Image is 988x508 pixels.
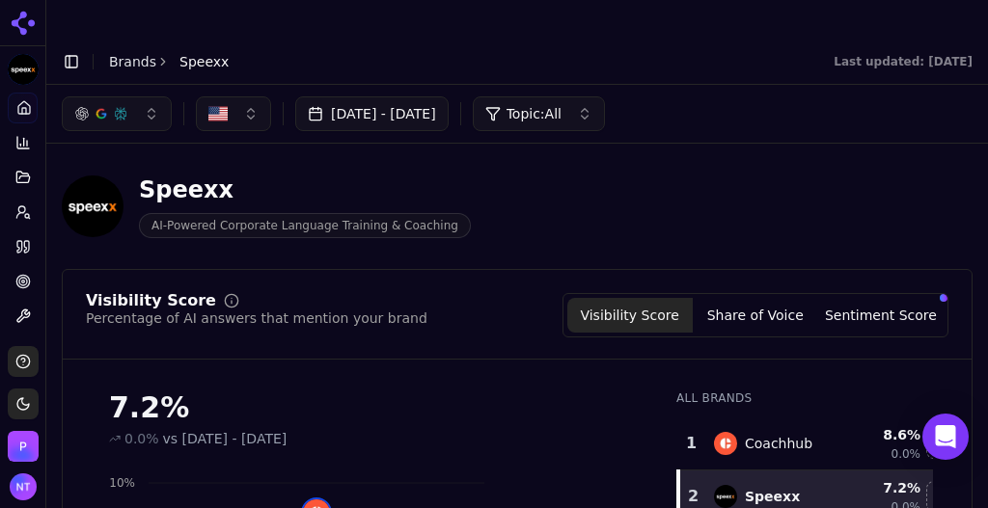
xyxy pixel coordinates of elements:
[851,478,920,497] div: 7.2 %
[714,432,737,455] img: coachhub
[10,473,37,500] img: Nate Tower
[693,298,818,333] button: Share of Voice
[834,54,973,69] div: Last updated: [DATE]
[892,446,921,462] span: 0.0%
[139,213,471,238] span: AI-Powered Corporate Language Training & Coaching
[10,473,37,500] button: Open user button
[8,431,39,462] img: Perrill
[295,96,449,131] button: [DATE] - [DATE]
[86,293,216,308] div: Visibility Score
[86,308,427,328] div: Percentage of AI answers that mention your brand
[745,434,812,453] div: Coachhub
[8,431,39,462] button: Open organization switcher
[62,175,123,237] img: Speexx
[745,487,800,506] div: Speexx
[124,429,159,448] span: 0.0%
[109,52,229,71] nav: breadcrumb
[688,485,695,508] div: 2
[208,104,228,123] img: US
[851,425,920,444] div: 8.6 %
[678,417,958,470] tr: 1coachhubCoachhub8.6%0.0%Hide coachhub data
[507,104,562,123] span: Topic: All
[686,432,695,455] div: 1
[8,54,39,85] img: Speexx
[8,54,39,85] button: Current brand: Speexx
[109,390,638,425] div: 7.2%
[714,485,737,508] img: speexx
[676,390,933,406] div: All Brands
[179,52,229,71] span: Speexx
[567,298,693,333] button: Visibility Score
[818,298,944,333] button: Sentiment Score
[922,414,969,460] div: Open Intercom Messenger
[139,174,471,205] div: Speexx
[109,54,156,69] a: Brands
[163,429,288,448] span: vs [DATE] - [DATE]
[109,476,135,490] tspan: 10%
